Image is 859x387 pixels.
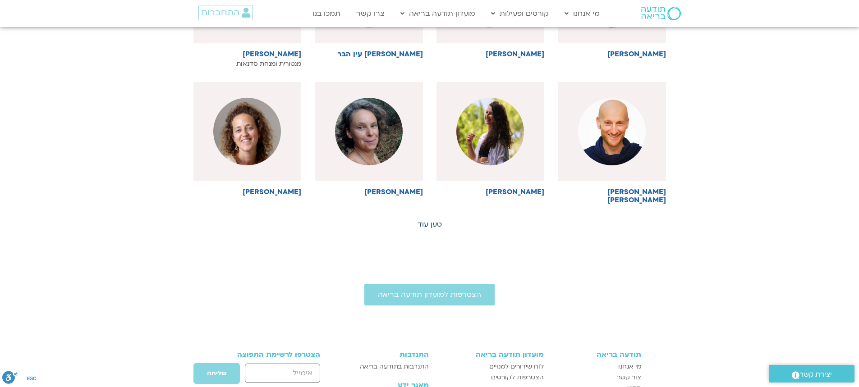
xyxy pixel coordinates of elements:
[617,372,641,383] span: צור קשר
[207,370,226,377] span: שליחה
[438,351,544,359] h3: מועדון תודעה בריאה
[345,351,428,359] h3: התנדבות
[418,219,442,229] a: טען עוד
[364,284,495,305] a: הצטרפות למועדון תודעה בריאה
[436,188,545,196] h6: [PERSON_NAME]
[378,291,481,299] span: הצטרפות למועדון תודעה בריאה
[308,5,345,22] a: תמכו בנו
[193,188,302,196] h6: [PERSON_NAME]
[799,369,832,381] span: יצירת קשר
[352,5,389,22] a: צרו קשר
[489,361,544,372] span: לוח שידורים למנויים
[553,372,641,383] a: צור קשר
[396,5,480,22] a: מועדון תודעה בריאה
[491,372,544,383] span: הצטרפות לקורסים
[618,361,641,372] span: מי אנחנו
[345,361,428,372] a: התנדבות בתודעה בריאה
[198,5,253,20] a: התחברות
[558,50,666,58] h6: [PERSON_NAME]
[438,361,544,372] a: לוח שידורים למנויים
[553,351,641,359] h3: תודעה בריאה
[558,82,666,204] a: [PERSON_NAME] [PERSON_NAME]
[245,364,320,383] input: אימייל
[641,7,681,20] img: תודעה בריאה
[213,98,281,165] img: %D7%90%D7%95%D7%A4%D7%99%D7%A8-%D7%94%D7%99%D7%9E%D7%9F-%D7%A2%D7%9E%D7%95%D7%93-%D7%9E%D7%A8%D7%...
[315,82,423,196] a: [PERSON_NAME]
[193,50,302,58] h6: [PERSON_NAME]
[360,361,429,372] span: התנדבות בתודעה בריאה
[436,82,545,196] a: [PERSON_NAME]
[487,5,553,22] a: קורסים ופעילות
[193,60,302,68] p: מנטורית ומנחת סדנאות
[578,98,646,165] img: %D7%A9%D7%97%D7%A8-%D7%9B%D7%A1%D7%A4%D7%99-%D7%91%D7%A1%D7%99%D7%A1.jpeg
[218,351,321,359] h3: הצטרפו לרשימת התפוצה
[335,98,403,165] img: %D7%A0%D7%98%D7%A2-%D7%90%D7%A8%D7%A6%D7%99.png
[315,188,423,196] h6: [PERSON_NAME]
[193,82,302,196] a: [PERSON_NAME]
[553,361,641,372] a: מי אנחנו
[436,50,545,58] h6: [PERSON_NAME]
[560,5,604,22] a: מי אנחנו
[201,8,239,18] span: התחברות
[456,98,524,165] img: %D7%A4%D7%9C%D7%99%D7%A1%D7%94-%D7%99%D7%A2%D7%A7%D7%91-%D7%91%D7%A1%D7%99%D7%A1.jpeg
[438,372,544,383] a: הצטרפות לקורסים
[193,363,240,384] button: שליחה
[315,50,423,58] h6: [PERSON_NAME] עין הבר
[558,188,666,204] h6: [PERSON_NAME] [PERSON_NAME]
[769,365,854,382] a: יצירת קשר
